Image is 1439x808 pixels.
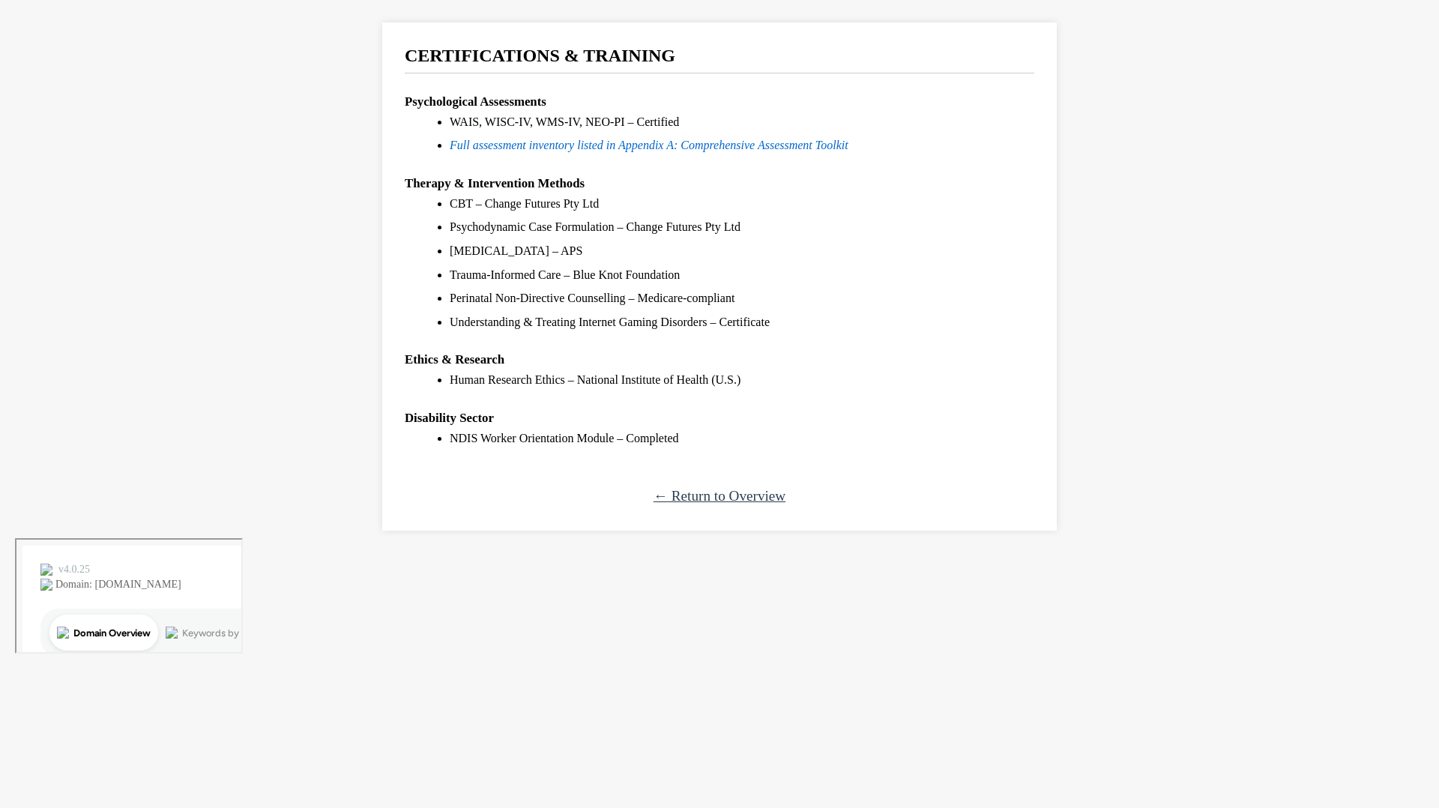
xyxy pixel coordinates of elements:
[24,24,36,36] img: logo_orange.svg
[39,39,165,51] div: Domain: [DOMAIN_NAME]
[405,92,1034,112] div: Psychological Assessments
[24,39,36,51] img: website_grey.svg
[42,24,73,36] div: v 4.0.25
[450,370,1034,390] li: Human Research Ethics – National Institute of Health (U.S.)
[405,408,1034,429] div: Disability Sector
[450,265,1034,285] li: Trauma-Informed Care – Blue Knot Foundation
[654,488,785,504] a: ← Return to Overview
[450,112,1034,132] li: WAIS, WISC-IV, WMS-IV, NEO-PI – Certified
[405,45,1034,73] h2: CERTIFICATIONS & TRAINING
[450,241,1034,261] li: [MEDICAL_DATA] – APS
[450,313,1034,332] li: Understanding & Treating Internet Gaming Disorders – Certificate
[450,429,1034,448] li: NDIS Worker Orientation Module – Completed
[450,194,1034,214] li: CBT – Change Futures Pty Ltd
[149,87,161,99] img: tab_keywords_by_traffic_grey.svg
[57,88,134,98] div: Domain Overview
[450,217,1034,237] li: Psychodynamic Case Formulation – Change Futures Pty Ltd
[405,174,1034,194] div: Therapy & Intervention Methods
[40,87,52,99] img: tab_domain_overview_orange.svg
[450,289,1034,308] li: Perinatal Non-Directive Counselling – Medicare-compliant
[405,350,1034,370] div: Ethics & Research
[166,88,253,98] div: Keywords by Traffic
[450,139,848,151] a: Full assessment inventory listed in Appendix A: Comprehensive Assessment Toolkit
